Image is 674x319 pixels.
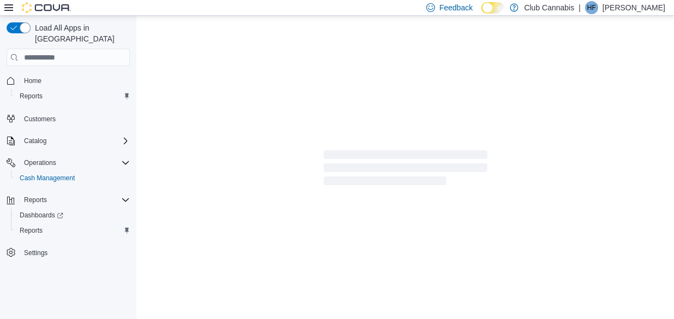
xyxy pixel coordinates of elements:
button: Settings [2,245,134,261]
a: Reports [15,90,47,103]
span: Operations [20,156,130,169]
button: Reports [11,88,134,104]
p: | [578,1,581,14]
span: Catalog [24,137,46,145]
button: Reports [2,192,134,208]
a: Dashboards [15,209,68,222]
button: Catalog [20,134,51,147]
button: Operations [20,156,61,169]
a: Reports [15,224,47,237]
span: HF [587,1,596,14]
a: Settings [20,246,52,259]
button: Operations [2,155,134,170]
a: Customers [20,113,60,126]
span: Reports [20,226,43,235]
span: Reports [20,193,130,206]
nav: Complex example [7,68,130,289]
div: Heather Fry [585,1,598,14]
p: [PERSON_NAME] [603,1,665,14]
button: Reports [11,223,134,238]
button: Catalog [2,133,134,149]
span: Reports [20,92,43,101]
a: Cash Management [15,172,79,185]
button: Cash Management [11,170,134,186]
span: Settings [20,246,130,259]
button: Reports [20,193,51,206]
span: Dashboards [20,211,63,220]
span: Customers [20,111,130,125]
span: Home [24,76,41,85]
img: Cova [22,2,71,13]
span: Loading [324,152,487,187]
span: Settings [24,249,47,257]
span: Feedback [439,2,473,13]
span: Operations [24,158,56,167]
button: Home [2,73,134,88]
span: Reports [15,90,130,103]
span: Reports [15,224,130,237]
span: Cash Management [15,172,130,185]
span: Home [20,74,130,87]
a: Home [20,74,46,87]
span: Load All Apps in [GEOGRAPHIC_DATA] [31,22,130,44]
a: Dashboards [11,208,134,223]
span: Dashboards [15,209,130,222]
p: Club Cannabis [524,1,574,14]
span: Cash Management [20,174,75,182]
button: Customers [2,110,134,126]
span: Reports [24,196,47,204]
input: Dark Mode [481,2,504,14]
span: Customers [24,115,56,123]
span: Catalog [20,134,130,147]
